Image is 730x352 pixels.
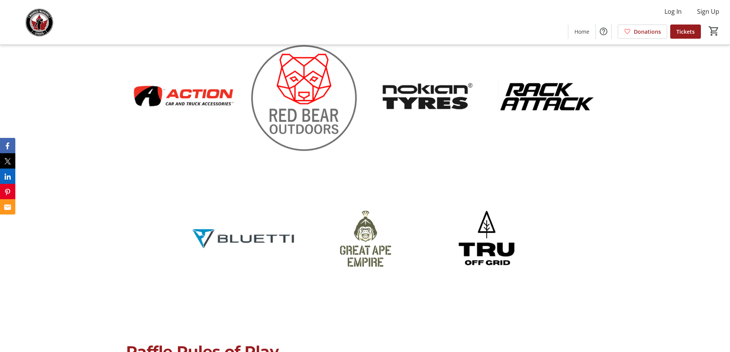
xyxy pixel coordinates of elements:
[676,28,695,36] span: Tickets
[568,25,595,39] a: Home
[697,7,719,16] span: Sign Up
[309,182,421,294] img: logo
[369,42,482,154] img: logo
[691,5,725,18] button: Sign Up
[707,24,721,38] button: Cart
[574,28,589,36] span: Home
[491,42,604,154] img: logo
[126,42,239,154] img: logo
[596,24,611,39] button: Help
[664,7,682,16] span: Log In
[248,42,360,154] img: logo
[187,182,299,294] img: logo
[618,25,667,39] a: Donations
[634,28,661,36] span: Donations
[658,5,688,18] button: Log In
[670,25,701,39] a: Tickets
[430,182,543,294] img: logo
[5,3,73,41] img: Wounded Warriors Canada 's Logo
